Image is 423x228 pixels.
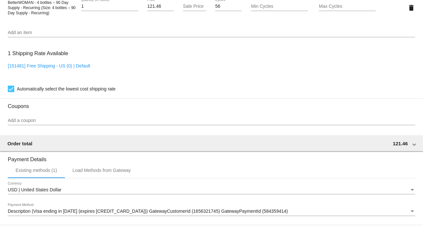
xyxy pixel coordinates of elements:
span: USD | United States Dollar [8,187,61,192]
input: Add an item [8,30,415,35]
div: Existing methods (1) [16,168,57,173]
input: Quantity (In Stock) [81,4,138,9]
mat-select: Currency [8,187,415,193]
input: Price [147,4,174,9]
mat-select: Payment Method [8,209,415,214]
h3: 1 Shipping Rate Available [8,46,68,60]
input: Cycles [215,4,242,9]
a: [151481] Free Shipping - US (0) | Default [8,63,90,68]
h3: Payment Details [8,151,415,162]
span: Order total [7,141,32,146]
span: 121.46 [393,141,408,146]
input: Min Cycles [251,4,308,9]
div: Load Methods from Gateway [73,168,131,173]
span: BetterWOMAN - 4 bottles – 90 Day Supply - Recurring (Size: 4 bottles – 90 Day Supply - Recurring) [8,0,76,15]
mat-icon: delete [407,4,415,12]
span: Automatically select the lowest cost shipping rate [17,85,115,93]
span: Description (Visa ending in [DATE] (expires [CREDIT_CARD_DATA])) GatewayCustomerId (1656321745) G... [8,209,288,214]
input: Add a coupon [8,118,415,123]
input: Max Cycles [319,4,376,9]
input: Sale Price [183,4,206,9]
h3: Coupons [8,98,415,109]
